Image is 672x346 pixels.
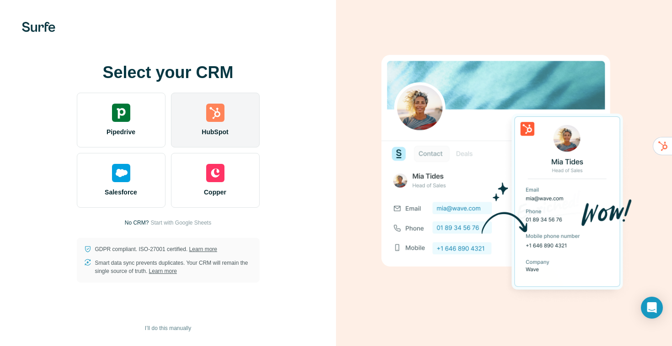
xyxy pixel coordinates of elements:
[105,188,137,197] span: Salesforce
[107,127,135,136] span: Pipedrive
[641,297,663,319] div: Open Intercom Messenger
[95,259,252,275] p: Smart data sync prevents duplicates. Your CRM will remain the single source of truth.
[95,245,217,253] p: GDPR compliant. ISO-27001 certified.
[206,104,224,122] img: hubspot's logo
[125,219,149,227] p: No CRM?
[202,127,228,136] span: HubSpot
[149,268,177,274] a: Learn more
[150,219,211,227] button: Start with Google Sheets
[145,324,191,332] span: I’ll do this manually
[77,63,260,82] h1: Select your CRM
[206,164,224,182] img: copper's logo
[22,22,55,32] img: Surfe's logo
[139,321,197,335] button: I’ll do this manually
[204,188,226,197] span: Copper
[112,104,130,122] img: pipedrive's logo
[376,41,632,305] img: HUBSPOT image
[189,246,217,252] a: Learn more
[112,164,130,182] img: salesforce's logo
